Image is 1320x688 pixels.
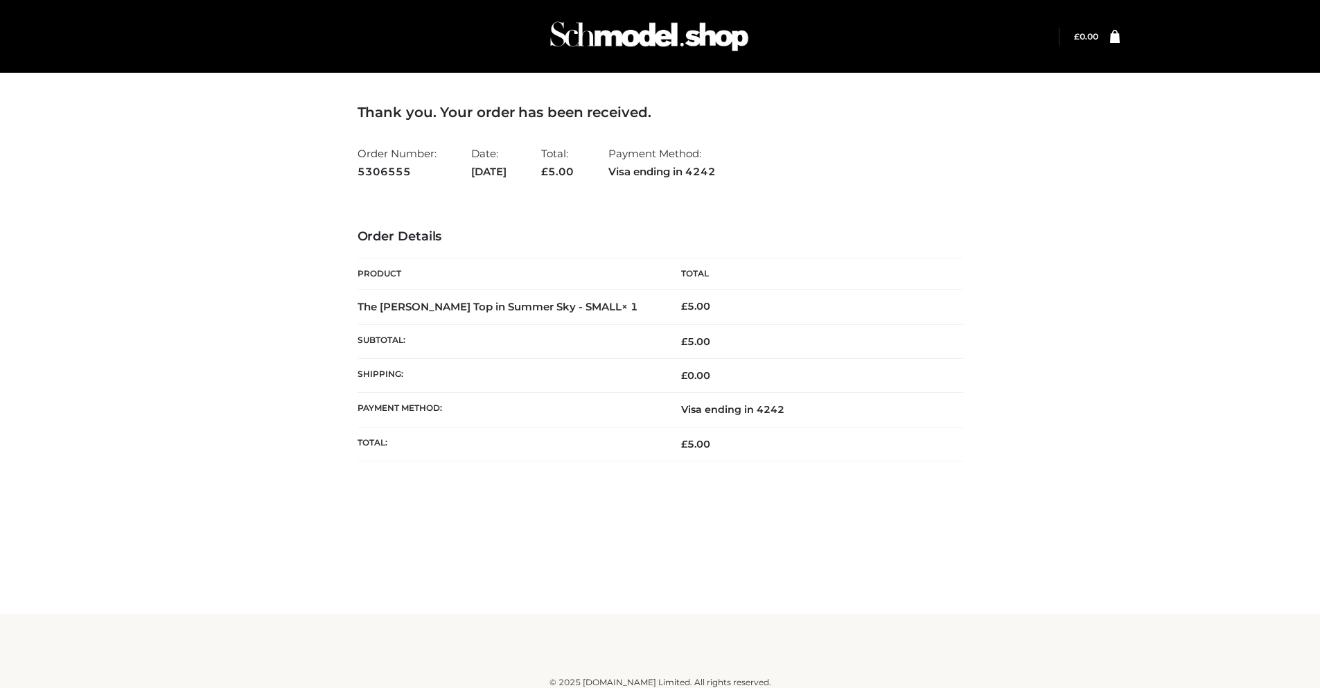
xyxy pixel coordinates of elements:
[660,393,963,427] td: Visa ending in 4242
[541,165,574,178] span: 5.00
[681,335,687,348] span: £
[1074,31,1098,42] a: £0.00
[358,104,963,121] h3: Thank you. Your order has been received.
[358,300,638,313] strong: The [PERSON_NAME] Top in Summer Sky - SMALL
[681,438,687,450] span: £
[471,141,507,184] li: Date:
[681,438,710,450] span: 5.00
[358,141,437,184] li: Order Number:
[358,359,660,393] th: Shipping:
[622,300,638,313] strong: × 1
[681,369,710,382] bdi: 0.00
[358,393,660,427] th: Payment method:
[681,300,710,312] bdi: 5.00
[358,427,660,461] th: Total:
[608,141,716,184] li: Payment Method:
[358,229,963,245] h3: Order Details
[358,324,660,358] th: Subtotal:
[1074,31,1080,42] span: £
[541,165,548,178] span: £
[681,300,687,312] span: £
[471,163,507,181] strong: [DATE]
[608,163,716,181] strong: Visa ending in 4242
[541,141,574,184] li: Total:
[681,335,710,348] span: 5.00
[358,258,660,290] th: Product
[660,258,963,290] th: Total
[681,369,687,382] span: £
[358,163,437,181] strong: 5306555
[1074,31,1098,42] bdi: 0.00
[545,9,753,64] img: Schmodel Admin 964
